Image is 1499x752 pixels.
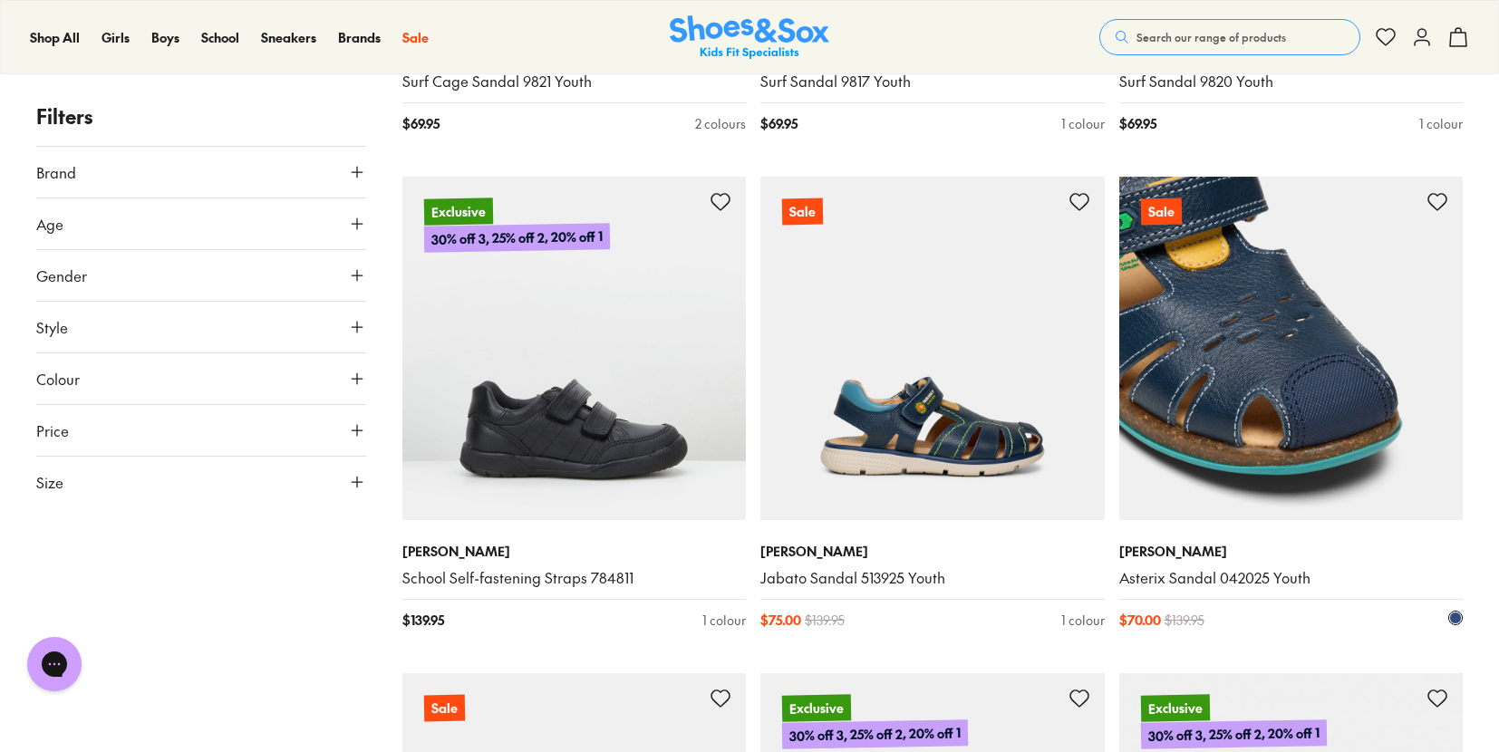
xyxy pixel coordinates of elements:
[402,72,747,92] a: Surf Cage Sandal 9821 Youth
[261,28,316,46] span: Sneakers
[781,196,825,227] p: Sale
[1119,542,1464,561] p: [PERSON_NAME]
[402,28,429,46] span: Sale
[201,28,239,46] span: School
[36,368,80,390] span: Colour
[402,542,747,561] p: [PERSON_NAME]
[1099,19,1360,55] button: Search our range of products
[36,265,87,286] span: Gender
[760,568,1105,588] a: Jabato Sandal 513925 Youth
[402,568,747,588] a: School Self-fastening Straps 784811
[1165,611,1204,630] span: $ 139.95
[102,28,130,46] span: Girls
[1119,568,1464,588] a: Asterix Sandal 042025 Youth
[1119,611,1161,630] span: $ 70.00
[1140,719,1326,749] p: 30% off 3, 25% off 2, 20% off 1
[36,457,366,507] button: Size
[151,28,179,46] span: Boys
[30,28,80,47] a: Shop All
[338,28,381,46] span: Brands
[782,694,851,721] p: Exclusive
[402,28,429,47] a: Sale
[423,695,464,722] p: Sale
[423,198,492,225] p: Exclusive
[36,419,69,441] span: Price
[760,177,1105,521] a: Sale
[102,28,130,47] a: Girls
[423,223,609,253] p: 30% off 3, 25% off 2, 20% off 1
[1140,694,1209,721] p: Exclusive
[201,28,239,47] a: School
[36,250,366,301] button: Gender
[36,302,366,352] button: Style
[36,405,366,456] button: Price
[760,542,1105,561] p: [PERSON_NAME]
[36,213,63,235] span: Age
[1119,114,1156,133] span: $ 69.95
[1119,177,1464,521] a: Sale
[36,471,63,493] span: Size
[760,114,798,133] span: $ 69.95
[338,28,381,47] a: Brands
[151,28,179,47] a: Boys
[702,611,746,630] div: 1 colour
[36,101,366,131] p: Filters
[36,198,366,249] button: Age
[36,161,76,183] span: Brand
[1061,114,1105,133] div: 1 colour
[1061,611,1105,630] div: 1 colour
[760,611,801,630] span: $ 75.00
[402,114,440,133] span: $ 69.95
[402,177,747,521] a: Exclusive30% off 3, 25% off 2, 20% off 1
[1119,72,1464,92] a: Surf Sandal 9820 Youth
[670,15,829,60] a: Shoes & Sox
[261,28,316,47] a: Sneakers
[670,15,829,60] img: SNS_Logo_Responsive.svg
[36,316,68,338] span: Style
[1419,114,1463,133] div: 1 colour
[36,353,366,404] button: Colour
[1139,196,1183,227] p: Sale
[18,631,91,698] iframe: Gorgias live chat messenger
[695,114,746,133] div: 2 colours
[30,28,80,46] span: Shop All
[782,719,968,749] p: 30% off 3, 25% off 2, 20% off 1
[805,611,845,630] span: $ 139.95
[402,611,444,630] span: $ 139.95
[1136,29,1286,45] span: Search our range of products
[760,72,1105,92] a: Surf Sandal 9817 Youth
[36,147,366,198] button: Brand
